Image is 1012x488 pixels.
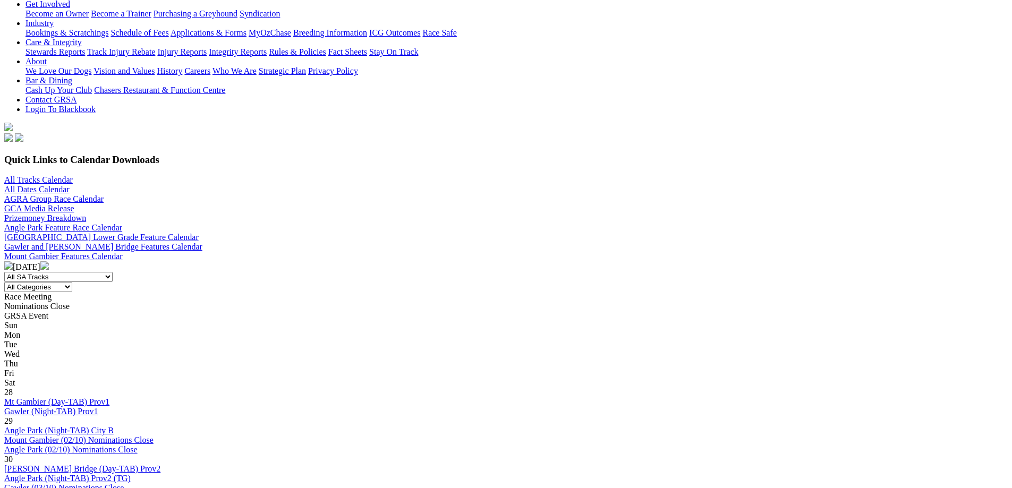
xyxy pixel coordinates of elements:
a: Integrity Reports [209,47,267,56]
a: We Love Our Dogs [25,66,91,75]
a: Strategic Plan [259,66,306,75]
a: ICG Outcomes [369,28,420,37]
div: About [25,66,1008,76]
a: Schedule of Fees [110,28,168,37]
div: Care & Integrity [25,47,1008,57]
div: [DATE] [4,261,1008,272]
a: Stewards Reports [25,47,85,56]
div: Nominations Close [4,302,1008,311]
a: Rules & Policies [269,47,326,56]
h3: Quick Links to Calendar Downloads [4,154,1008,166]
div: Get Involved [25,9,1008,19]
a: Bar & Dining [25,76,72,85]
a: GCA Media Release [4,204,74,213]
span: 30 [4,455,13,464]
a: Chasers Restaurant & Function Centre [94,85,225,95]
a: Gawler and [PERSON_NAME] Bridge Features Calendar [4,242,202,251]
a: Mt Gambier (Day-TAB) Prov1 [4,397,109,406]
a: Prizemoney Breakdown [4,213,86,222]
div: Fri [4,369,1008,378]
img: facebook.svg [4,133,13,142]
div: Race Meeting [4,292,1008,302]
a: Who We Are [212,66,257,75]
a: Become an Owner [25,9,89,18]
a: Careers [184,66,210,75]
a: Privacy Policy [308,66,358,75]
a: Fact Sheets [328,47,367,56]
a: Gawler (Night-TAB) Prov1 [4,407,98,416]
a: About [25,57,47,66]
a: AGRA Group Race Calendar [4,194,104,203]
a: Angle Park Feature Race Calendar [4,223,122,232]
a: History [157,66,182,75]
a: Angle Park (02/10) Nominations Close [4,445,138,454]
span: 28 [4,388,13,397]
a: Angle Park (Night-TAB) City B [4,426,114,435]
img: twitter.svg [15,133,23,142]
a: Race Safe [422,28,456,37]
div: Sat [4,378,1008,388]
div: Tue [4,340,1008,349]
a: All Tracks Calendar [4,175,73,184]
div: Thu [4,359,1008,369]
a: Vision and Values [93,66,155,75]
a: Mount Gambier (02/10) Nominations Close [4,435,154,444]
a: Mount Gambier Features Calendar [4,252,123,261]
div: Sun [4,321,1008,330]
a: Contact GRSA [25,95,76,104]
div: Wed [4,349,1008,359]
a: Login To Blackbook [25,105,96,114]
a: Track Injury Rebate [87,47,155,56]
span: 29 [4,416,13,425]
a: Syndication [240,9,280,18]
a: Angle Park (Night-TAB) Prov2 (TG) [4,474,131,483]
img: chevron-right-pager-white.svg [40,261,49,270]
a: All Dates Calendar [4,185,70,194]
a: [PERSON_NAME] Bridge (Day-TAB) Prov2 [4,464,160,473]
a: MyOzChase [249,28,291,37]
a: Cash Up Your Club [25,85,92,95]
a: Injury Reports [157,47,207,56]
a: Applications & Forms [171,28,246,37]
div: Bar & Dining [25,85,1008,95]
a: Become a Trainer [91,9,151,18]
a: Bookings & Scratchings [25,28,108,37]
a: Stay On Track [369,47,418,56]
div: GRSA Event [4,311,1008,321]
a: Breeding Information [293,28,367,37]
a: Industry [25,19,54,28]
a: [GEOGRAPHIC_DATA] Lower Grade Feature Calendar [4,233,199,242]
img: logo-grsa-white.png [4,123,13,131]
a: Care & Integrity [25,38,82,47]
img: chevron-left-pager-white.svg [4,261,13,270]
a: Purchasing a Greyhound [154,9,237,18]
div: Mon [4,330,1008,340]
div: Industry [25,28,1008,38]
